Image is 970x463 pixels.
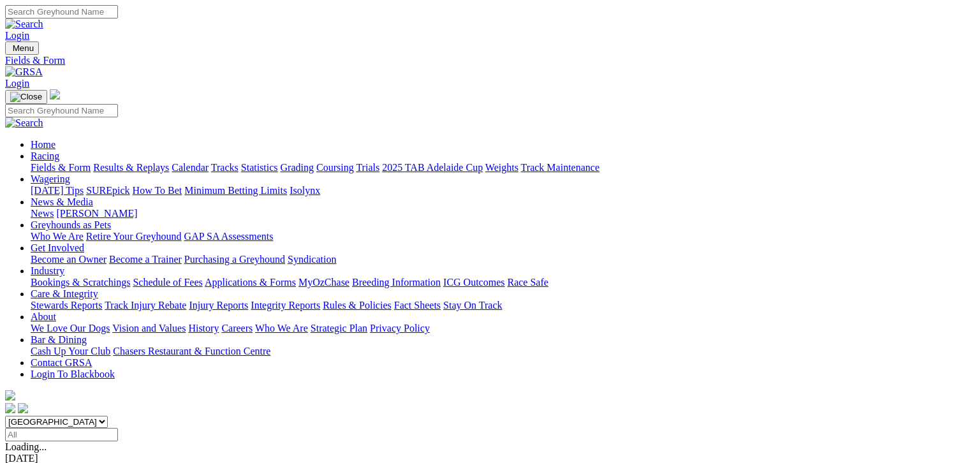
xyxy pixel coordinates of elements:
a: Industry [31,265,64,276]
a: Chasers Restaurant & Function Centre [113,346,270,356]
a: Home [31,139,55,150]
img: twitter.svg [18,403,28,413]
a: Stay On Track [443,300,502,311]
a: Isolynx [290,185,320,196]
a: Grading [281,162,314,173]
a: Purchasing a Greyhound [184,254,285,265]
a: ICG Outcomes [443,277,504,288]
a: Vision and Values [112,323,186,334]
a: Retire Your Greyhound [86,231,182,242]
a: Fields & Form [5,55,965,66]
img: logo-grsa-white.png [50,89,60,99]
div: Wagering [31,185,965,196]
a: Wagering [31,173,70,184]
a: We Love Our Dogs [31,323,110,334]
img: logo-grsa-white.png [5,390,15,401]
a: Injury Reports [189,300,248,311]
img: Search [5,117,43,129]
a: Become a Trainer [109,254,182,265]
a: Get Involved [31,242,84,253]
a: 2025 TAB Adelaide Cup [382,162,483,173]
a: SUREpick [86,185,129,196]
a: Racing [31,151,59,161]
a: Bookings & Scratchings [31,277,130,288]
a: Fact Sheets [394,300,441,311]
a: Calendar [172,162,209,173]
button: Toggle navigation [5,90,47,104]
a: Applications & Forms [205,277,296,288]
a: Who We Are [31,231,84,242]
a: Tracks [211,162,239,173]
a: Minimum Betting Limits [184,185,287,196]
a: Coursing [316,162,354,173]
a: Track Injury Rebate [105,300,186,311]
a: Contact GRSA [31,357,92,368]
a: Weights [485,162,518,173]
a: Race Safe [507,277,548,288]
input: Search [5,5,118,18]
a: Login [5,78,29,89]
div: About [31,323,965,334]
a: Who We Are [255,323,308,334]
a: Syndication [288,254,336,265]
a: How To Bet [133,185,182,196]
a: Schedule of Fees [133,277,202,288]
a: [DATE] Tips [31,185,84,196]
a: History [188,323,219,334]
div: Greyhounds as Pets [31,231,965,242]
a: News [31,208,54,219]
div: Get Involved [31,254,965,265]
div: Racing [31,162,965,173]
a: Stewards Reports [31,300,102,311]
div: Industry [31,277,965,288]
a: Fields & Form [31,162,91,173]
button: Toggle navigation [5,41,39,55]
img: facebook.svg [5,403,15,413]
a: MyOzChase [298,277,349,288]
a: Rules & Policies [323,300,392,311]
input: Search [5,104,118,117]
a: Careers [221,323,253,334]
a: Login [5,30,29,41]
a: Statistics [241,162,278,173]
a: Care & Integrity [31,288,98,299]
div: Bar & Dining [31,346,965,357]
a: Bar & Dining [31,334,87,345]
a: GAP SA Assessments [184,231,274,242]
input: Select date [5,428,118,441]
a: About [31,311,56,322]
a: Breeding Information [352,277,441,288]
a: Cash Up Your Club [31,346,110,356]
a: Trials [356,162,379,173]
a: Track Maintenance [521,162,599,173]
a: Become an Owner [31,254,107,265]
span: Menu [13,43,34,53]
a: [PERSON_NAME] [56,208,137,219]
a: Results & Replays [93,162,169,173]
a: Strategic Plan [311,323,367,334]
span: Loading... [5,441,47,452]
img: GRSA [5,66,43,78]
a: Integrity Reports [251,300,320,311]
div: Care & Integrity [31,300,965,311]
a: News & Media [31,196,93,207]
img: Search [5,18,43,30]
div: News & Media [31,208,965,219]
img: Close [10,92,42,102]
a: Privacy Policy [370,323,430,334]
a: Login To Blackbook [31,369,115,379]
a: Greyhounds as Pets [31,219,111,230]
